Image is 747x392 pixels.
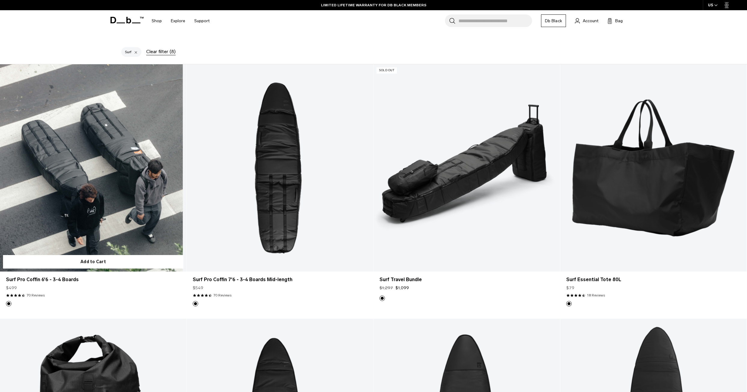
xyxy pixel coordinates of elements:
[171,10,185,32] a: Explore
[213,293,231,298] a: 70 reviews
[187,64,373,272] a: Surf Pro Coffin 7'6 - 3-4 Boards Mid-length
[146,48,176,55] div: Clear filter
[27,293,45,298] a: 70 reviews
[395,285,409,291] span: $1,099
[583,18,598,24] span: Account
[380,285,393,291] s: $1,297
[566,301,572,306] button: Black Out
[566,285,574,291] span: $79
[615,18,623,24] span: Bag
[152,10,162,32] a: Shop
[380,296,385,301] button: Black Out
[6,285,17,291] span: $499
[587,293,605,298] a: 18 reviews
[147,10,214,32] nav: Main Navigation
[194,10,210,32] a: Support
[374,64,560,272] a: Surf Travel Bundle
[170,48,176,55] span: (8)
[607,17,623,24] button: Bag
[6,301,11,306] button: Black Out
[380,276,554,283] a: Surf Travel Bundle
[541,14,566,27] a: Db Black
[6,276,180,283] a: Surf Pro Coffin 6'6 - 3-4 Boards
[377,67,397,74] p: Sold Out
[3,255,183,269] button: Add to Cart
[575,17,598,24] a: Account
[121,47,141,57] div: Surf
[566,276,741,283] a: Surf Essential Tote 80L
[193,276,367,283] a: Surf Pro Coffin 7'6 - 3-4 Boards Mid-length
[193,285,203,291] span: $549
[560,64,747,272] a: Surf Essential Tote 80L
[321,2,426,8] a: LIMITED LIFETIME WARRANTY FOR DB BLACK MEMBERS
[193,301,198,306] button: Black Out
